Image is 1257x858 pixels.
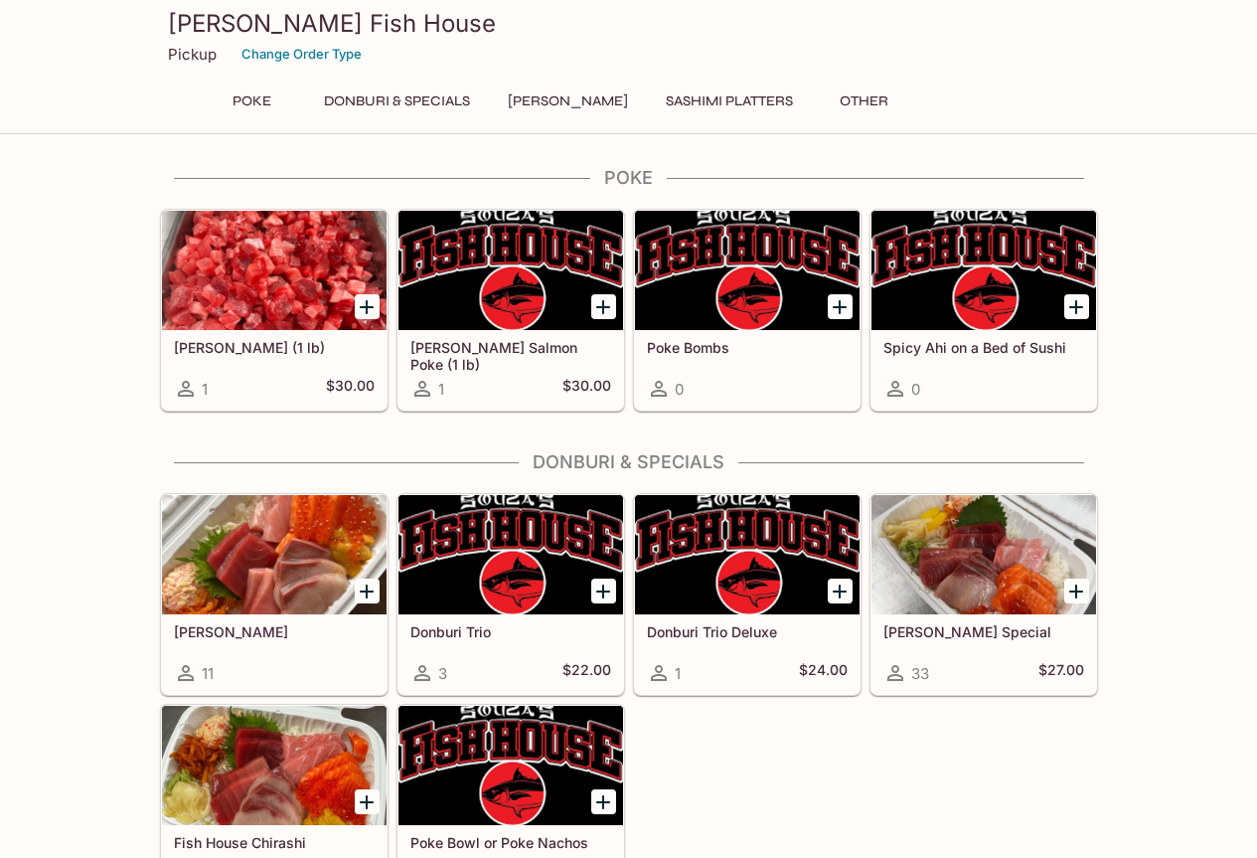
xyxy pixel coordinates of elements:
[355,294,380,319] button: Add Ahi Poke (1 lb)
[410,623,611,640] h5: Donburi Trio
[162,706,387,825] div: Fish House Chirashi
[326,377,375,401] h5: $30.00
[202,664,214,683] span: 11
[355,789,380,814] button: Add Fish House Chirashi
[591,579,616,603] button: Add Donburi Trio
[828,579,853,603] button: Add Donburi Trio Deluxe
[202,380,208,399] span: 1
[438,380,444,399] span: 1
[168,8,1090,39] h3: [PERSON_NAME] Fish House
[635,211,860,330] div: Poke Bombs
[871,211,1096,330] div: Spicy Ahi on a Bed of Sushi
[634,494,861,695] a: Donburi Trio Deluxe1$24.00
[398,495,623,614] div: Donburi Trio
[410,339,611,372] h5: [PERSON_NAME] Salmon Poke (1 lb)
[410,834,611,851] h5: Poke Bowl or Poke Nachos
[398,706,623,825] div: Poke Bowl or Poke Nachos
[675,664,681,683] span: 1
[1038,661,1084,685] h5: $27.00
[162,211,387,330] div: Ahi Poke (1 lb)
[820,87,909,115] button: Other
[162,495,387,614] div: Sashimi Donburis
[160,451,1098,473] h4: Donburi & Specials
[591,294,616,319] button: Add Ora King Salmon Poke (1 lb)
[174,834,375,851] h5: Fish House Chirashi
[168,45,217,64] p: Pickup
[883,623,1084,640] h5: [PERSON_NAME] Special
[911,380,920,399] span: 0
[397,210,624,411] a: [PERSON_NAME] Salmon Poke (1 lb)1$30.00
[870,210,1097,411] a: Spicy Ahi on a Bed of Sushi0
[675,380,684,399] span: 0
[233,39,371,70] button: Change Order Type
[313,87,481,115] button: Donburi & Specials
[911,664,929,683] span: 33
[161,210,388,411] a: [PERSON_NAME] (1 lb)1$30.00
[883,339,1084,356] h5: Spicy Ahi on a Bed of Sushi
[562,377,611,401] h5: $30.00
[828,294,853,319] button: Add Poke Bombs
[161,494,388,695] a: [PERSON_NAME]11
[655,87,804,115] button: Sashimi Platters
[397,494,624,695] a: Donburi Trio3$22.00
[208,87,297,115] button: Poke
[870,494,1097,695] a: [PERSON_NAME] Special33$27.00
[398,211,623,330] div: Ora King Salmon Poke (1 lb)
[1064,579,1089,603] button: Add Souza Special
[160,167,1098,189] h4: Poke
[562,661,611,685] h5: $22.00
[871,495,1096,614] div: Souza Special
[174,339,375,356] h5: [PERSON_NAME] (1 lb)
[799,661,848,685] h5: $24.00
[355,579,380,603] button: Add Sashimi Donburis
[634,210,861,411] a: Poke Bombs0
[647,339,848,356] h5: Poke Bombs
[647,623,848,640] h5: Donburi Trio Deluxe
[497,87,639,115] button: [PERSON_NAME]
[591,789,616,814] button: Add Poke Bowl or Poke Nachos
[635,495,860,614] div: Donburi Trio Deluxe
[174,623,375,640] h5: [PERSON_NAME]
[1064,294,1089,319] button: Add Spicy Ahi on a Bed of Sushi
[438,664,447,683] span: 3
